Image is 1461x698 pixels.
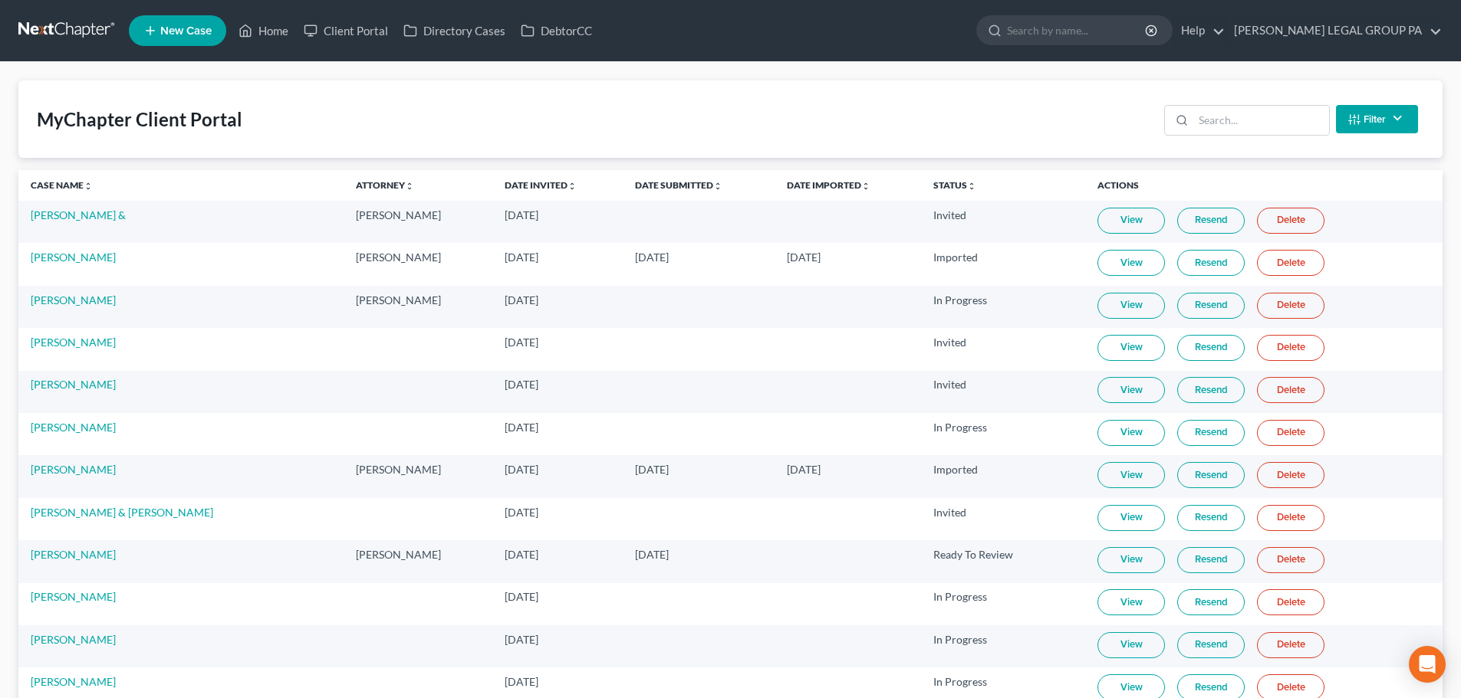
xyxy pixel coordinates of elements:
a: Resend [1177,420,1245,446]
a: Statusunfold_more [933,179,976,191]
td: [PERSON_NAME] [344,286,492,328]
span: [DATE] [635,548,669,561]
a: Delete [1257,293,1324,319]
a: Resend [1177,462,1245,488]
a: [PERSON_NAME] [31,548,116,561]
i: unfold_more [568,182,577,191]
td: [PERSON_NAME] [344,243,492,285]
a: View [1097,462,1165,488]
td: Invited [921,498,1085,540]
a: [PERSON_NAME] [31,633,116,646]
a: Home [231,17,296,44]
a: Resend [1177,250,1245,276]
div: Open Intercom Messenger [1409,646,1446,683]
a: Resend [1177,632,1245,658]
td: [PERSON_NAME] [344,201,492,243]
a: View [1097,377,1165,403]
button: Filter [1336,105,1418,133]
i: unfold_more [861,182,870,191]
a: Delete [1257,632,1324,658]
a: [PERSON_NAME] LEGAL GROUP PA [1226,17,1442,44]
a: DebtorCC [513,17,600,44]
span: [DATE] [635,251,669,264]
td: In Progress [921,583,1085,625]
a: Resend [1177,293,1245,319]
span: [DATE] [505,336,538,349]
a: View [1097,335,1165,361]
a: Resend [1177,208,1245,234]
i: unfold_more [713,182,722,191]
a: [PERSON_NAME] & [PERSON_NAME] [31,506,213,519]
span: [DATE] [505,590,538,603]
a: Attorneyunfold_more [356,179,414,191]
span: [DATE] [505,633,538,646]
td: In Progress [921,286,1085,328]
a: Delete [1257,462,1324,488]
a: [PERSON_NAME] [31,590,116,603]
a: Resend [1177,335,1245,361]
a: Resend [1177,377,1245,403]
input: Search by name... [1007,16,1147,44]
a: View [1097,505,1165,531]
a: [PERSON_NAME] [31,293,116,306]
span: [DATE] [635,463,669,476]
i: unfold_more [84,182,93,191]
a: Delete [1257,250,1324,276]
a: Directory Cases [396,17,513,44]
a: Delete [1257,420,1324,446]
a: View [1097,547,1165,573]
a: Help [1173,17,1225,44]
a: [PERSON_NAME] [31,463,116,476]
td: In Progress [921,413,1085,455]
a: Client Portal [296,17,396,44]
i: unfold_more [405,182,414,191]
span: [DATE] [505,293,538,306]
td: [PERSON_NAME] [344,455,492,497]
span: [DATE] [505,675,538,688]
span: [DATE] [787,251,821,264]
span: [DATE] [505,506,538,519]
a: View [1097,208,1165,234]
a: [PERSON_NAME] [31,421,116,434]
td: In Progress [921,625,1085,667]
a: Case Nameunfold_more [31,179,93,191]
td: [PERSON_NAME] [344,540,492,582]
a: Date Invitedunfold_more [505,179,577,191]
a: Delete [1257,208,1324,234]
a: Date Submittedunfold_more [635,179,722,191]
a: [PERSON_NAME] [31,378,116,391]
span: [DATE] [505,208,538,221]
a: Delete [1257,377,1324,403]
i: unfold_more [967,182,976,191]
a: Delete [1257,589,1324,615]
a: View [1097,632,1165,658]
div: MyChapter Client Portal [37,107,242,132]
a: View [1097,589,1165,615]
span: [DATE] [505,421,538,434]
a: Delete [1257,505,1324,531]
a: Delete [1257,335,1324,361]
span: [DATE] [787,463,821,476]
a: [PERSON_NAME] [31,251,116,264]
input: Search... [1193,106,1329,135]
a: [PERSON_NAME] [31,675,116,688]
td: Imported [921,455,1085,497]
a: Date Importedunfold_more [787,179,870,191]
td: Invited [921,371,1085,413]
a: Delete [1257,547,1324,573]
span: [DATE] [505,463,538,476]
th: Actions [1085,170,1443,201]
span: [DATE] [505,378,538,391]
span: New Case [160,25,212,37]
a: View [1097,420,1165,446]
a: View [1097,250,1165,276]
td: Invited [921,328,1085,370]
a: View [1097,293,1165,319]
td: Ready To Review [921,540,1085,582]
a: Resend [1177,589,1245,615]
a: Resend [1177,547,1245,573]
td: Imported [921,243,1085,285]
span: [DATE] [505,548,538,561]
span: [DATE] [505,251,538,264]
td: Invited [921,201,1085,243]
